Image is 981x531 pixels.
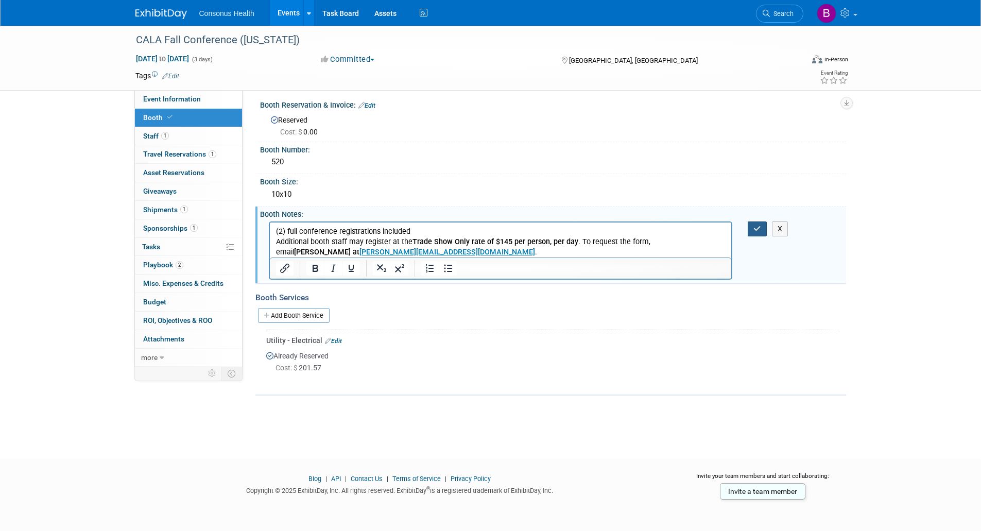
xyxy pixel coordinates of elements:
[143,187,177,195] span: Giveaways
[756,5,803,23] a: Search
[323,475,330,483] span: |
[268,186,838,202] div: 10x10
[817,4,836,23] img: Bridget Crane
[439,261,457,276] button: Bullet list
[135,182,242,200] a: Giveaways
[770,10,794,18] span: Search
[167,114,173,120] i: Booth reservation complete
[266,346,838,382] div: Already Reserved
[812,55,822,63] img: Format-Inperson.png
[221,367,242,380] td: Toggle Event Tabs
[143,95,201,103] span: Event Information
[325,337,342,345] a: Edit
[373,261,390,276] button: Subscript
[331,475,341,483] a: API
[276,364,299,372] span: Cost: $
[135,256,242,274] a: Playbook2
[135,109,242,127] a: Booth
[143,150,216,158] span: Travel Reservations
[260,142,846,155] div: Booth Number:
[324,261,342,276] button: Italic
[266,335,838,346] div: Utility - Electrical
[143,168,204,177] span: Asset Reservations
[203,367,221,380] td: Personalize Event Tab Strip
[135,9,187,19] img: ExhibitDay
[135,330,242,348] a: Attachments
[176,261,183,269] span: 2
[820,71,848,76] div: Event Rating
[451,475,491,483] a: Privacy Policy
[306,261,324,276] button: Bold
[268,112,838,137] div: Reserved
[143,205,188,214] span: Shipments
[135,201,242,219] a: Shipments1
[270,222,732,258] iframe: Rich Text Area
[255,292,846,303] div: Booth Services
[161,132,169,140] span: 1
[392,475,441,483] a: Terms of Service
[143,279,223,287] span: Misc. Expenses & Credits
[276,364,325,372] span: 201.57
[268,154,838,170] div: 520
[190,224,198,232] span: 1
[191,56,213,63] span: (3 days)
[342,261,360,276] button: Underline
[258,308,330,323] a: Add Booth Service
[358,102,375,109] a: Edit
[142,243,160,251] span: Tasks
[421,261,439,276] button: Numbered list
[743,54,849,69] div: Event Format
[680,472,846,487] div: Invite your team members and start collaborating:
[772,221,788,236] button: X
[141,353,158,362] span: more
[308,475,321,483] a: Blog
[199,9,254,18] span: Consonus Health
[280,128,303,136] span: Cost: $
[280,128,322,136] span: 0.00
[143,335,184,343] span: Attachments
[143,224,198,232] span: Sponsorships
[143,316,212,324] span: ROI, Objectives & ROO
[143,298,166,306] span: Budget
[426,486,430,491] sup: ®
[135,127,242,145] a: Staff1
[569,57,698,64] span: [GEOGRAPHIC_DATA], [GEOGRAPHIC_DATA]
[260,97,846,111] div: Booth Reservation & Invoice:
[317,54,378,65] button: Committed
[135,54,190,63] span: [DATE] [DATE]
[135,90,242,108] a: Event Information
[135,293,242,311] a: Budget
[135,71,179,81] td: Tags
[824,56,848,63] div: In-Person
[720,483,805,500] a: Invite a team member
[135,145,242,163] a: Travel Reservations1
[351,475,383,483] a: Contact Us
[135,349,242,367] a: more
[132,31,788,49] div: CALA Fall Conference ([US_STATE])
[135,164,242,182] a: Asset Reservations
[384,475,391,483] span: |
[391,261,408,276] button: Superscript
[162,73,179,80] a: Edit
[135,275,242,293] a: Misc. Expenses & Credits
[260,207,846,219] div: Booth Notes:
[260,174,846,187] div: Booth Size:
[276,261,294,276] button: Insert/edit link
[158,55,167,63] span: to
[135,312,242,330] a: ROI, Objectives & ROO
[180,205,188,213] span: 1
[135,219,242,237] a: Sponsorships1
[135,484,665,495] div: Copyright © 2025 ExhibitDay, Inc. All rights reserved. ExhibitDay is a registered trademark of Ex...
[135,238,242,256] a: Tasks
[143,261,183,269] span: Playbook
[143,113,175,122] span: Booth
[209,150,216,158] span: 1
[342,475,349,483] span: |
[143,132,169,140] span: Staff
